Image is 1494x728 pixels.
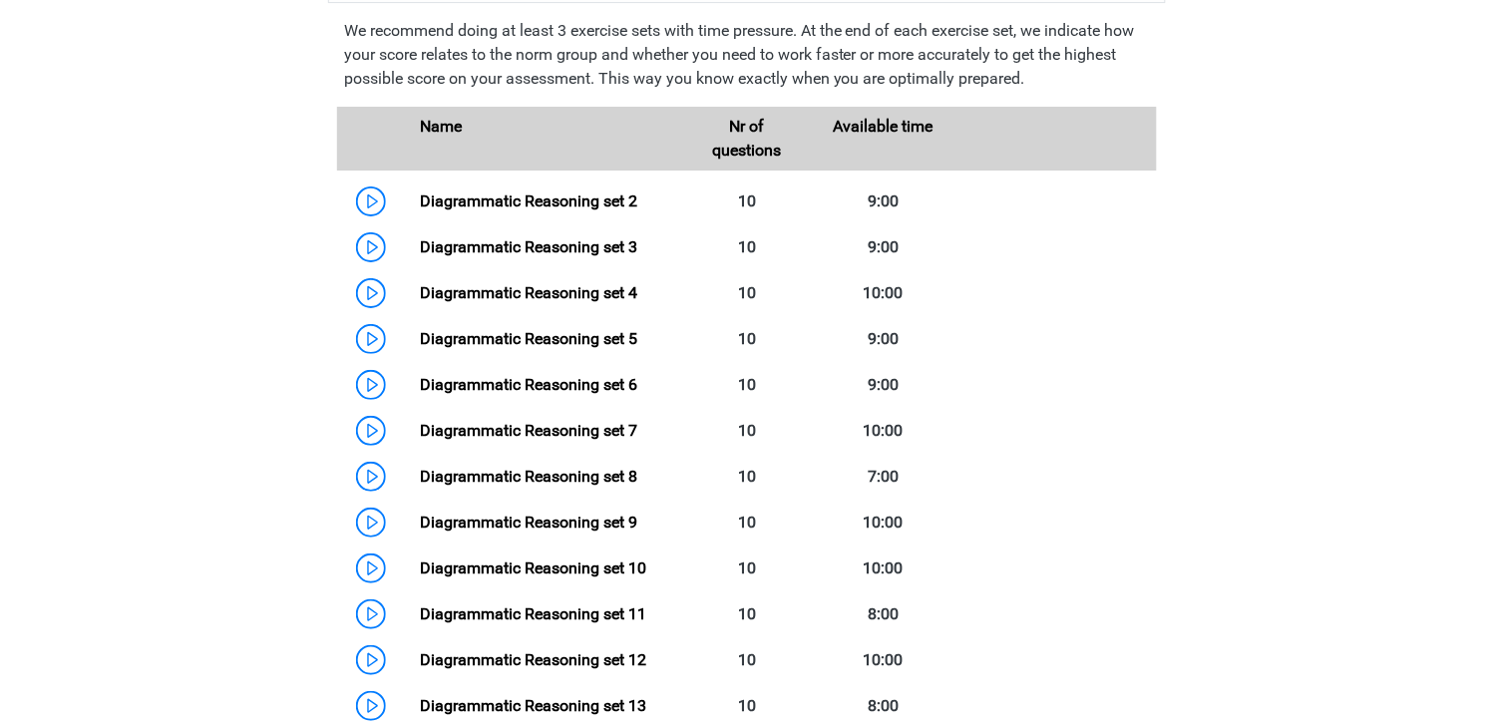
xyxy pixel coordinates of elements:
[420,191,637,210] a: Diagrammatic Reasoning set 2
[678,115,815,163] div: Nr of questions
[344,19,1150,91] p: We recommend doing at least 3 exercise sets with time pressure. At the end of each exercise set, ...
[420,558,646,577] a: Diagrammatic Reasoning set 10
[420,696,646,715] a: Diagrammatic Reasoning set 13
[420,329,637,348] a: Diagrammatic Reasoning set 5
[420,421,637,440] a: Diagrammatic Reasoning set 7
[420,604,646,623] a: Diagrammatic Reasoning set 11
[420,513,637,532] a: Diagrammatic Reasoning set 9
[420,283,637,302] a: Diagrammatic Reasoning set 4
[405,115,678,163] div: Name
[420,467,637,486] a: Diagrammatic Reasoning set 8
[815,115,951,163] div: Available time
[420,237,637,256] a: Diagrammatic Reasoning set 3
[420,650,646,669] a: Diagrammatic Reasoning set 12
[420,375,637,394] a: Diagrammatic Reasoning set 6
